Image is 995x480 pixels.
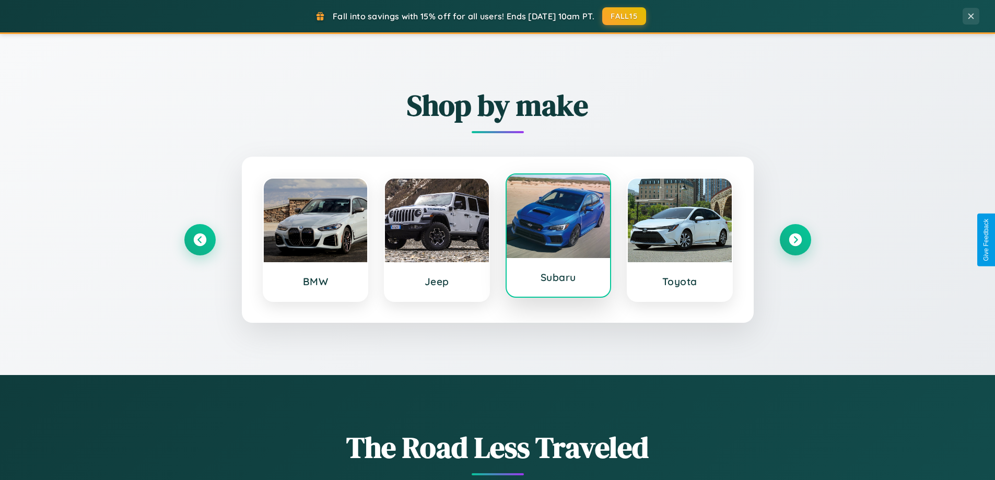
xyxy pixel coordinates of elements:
[184,85,811,125] h2: Shop by make
[274,275,357,288] h3: BMW
[982,219,990,261] div: Give Feedback
[333,11,594,21] span: Fall into savings with 15% off for all users! Ends [DATE] 10am PT.
[395,275,478,288] h3: Jeep
[638,275,721,288] h3: Toyota
[184,427,811,467] h1: The Road Less Traveled
[602,7,646,25] button: FALL15
[517,271,600,284] h3: Subaru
